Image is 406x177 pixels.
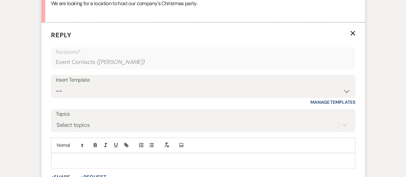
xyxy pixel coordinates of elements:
p: Recipients* [56,48,350,56]
span: ( [PERSON_NAME] ) [97,58,145,66]
span: Reply [51,31,72,39]
div: Select topics [56,120,90,129]
a: Manage Templates [310,99,355,105]
label: Topics [56,110,350,119]
div: Insert Template [56,75,350,85]
div: Event Contacts [56,56,350,68]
